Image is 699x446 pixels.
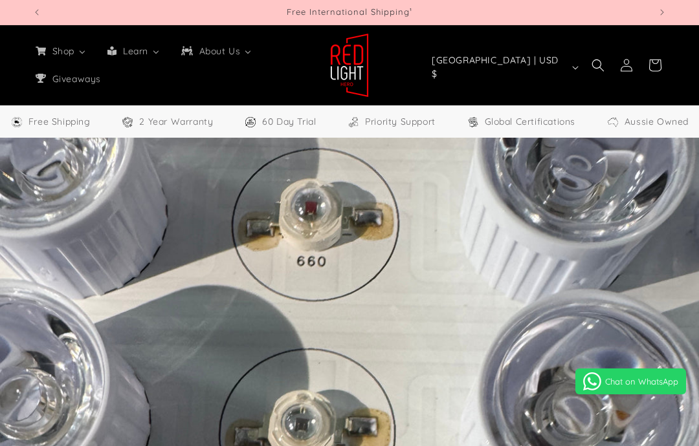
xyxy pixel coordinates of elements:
[584,51,612,80] summary: Search
[28,114,91,130] span: Free Shipping
[121,116,134,129] img: Warranty Icon
[121,114,213,130] a: 2 Year Warranty
[424,55,584,80] button: [GEOGRAPHIC_DATA] | USD $
[96,37,170,65] a: Learn
[244,116,257,129] img: Trial Icon
[244,114,316,130] a: 60 Day Trial
[262,114,316,130] span: 60 Day Trial
[25,37,96,65] a: Shop
[25,65,110,92] a: Giveaways
[605,376,678,387] span: Chat on WhatsApp
[365,114,436,130] span: Priority Support
[326,28,374,102] a: Red Light Hero
[625,114,689,130] span: Aussie Owned
[170,37,262,65] a: About Us
[10,114,91,130] a: Free Worldwide Shipping
[50,45,76,57] span: Shop
[10,116,23,129] img: Free Shipping Icon
[606,116,619,129] img: Aussie Owned Icon
[347,114,436,130] a: Priority Support
[139,114,213,130] span: 2 Year Warranty
[575,368,686,394] a: Chat on WhatsApp
[287,6,412,17] span: Free International Shipping¹
[467,114,576,130] a: Global Certifications
[197,45,242,57] span: About Us
[467,116,480,129] img: Certifications Icon
[120,45,150,57] span: Learn
[50,73,102,85] span: Giveaways
[330,33,369,98] img: Red Light Hero
[606,114,689,130] a: Aussie Owned
[347,116,360,129] img: Support Icon
[432,54,566,81] span: [GEOGRAPHIC_DATA] | USD $
[485,114,576,130] span: Global Certifications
